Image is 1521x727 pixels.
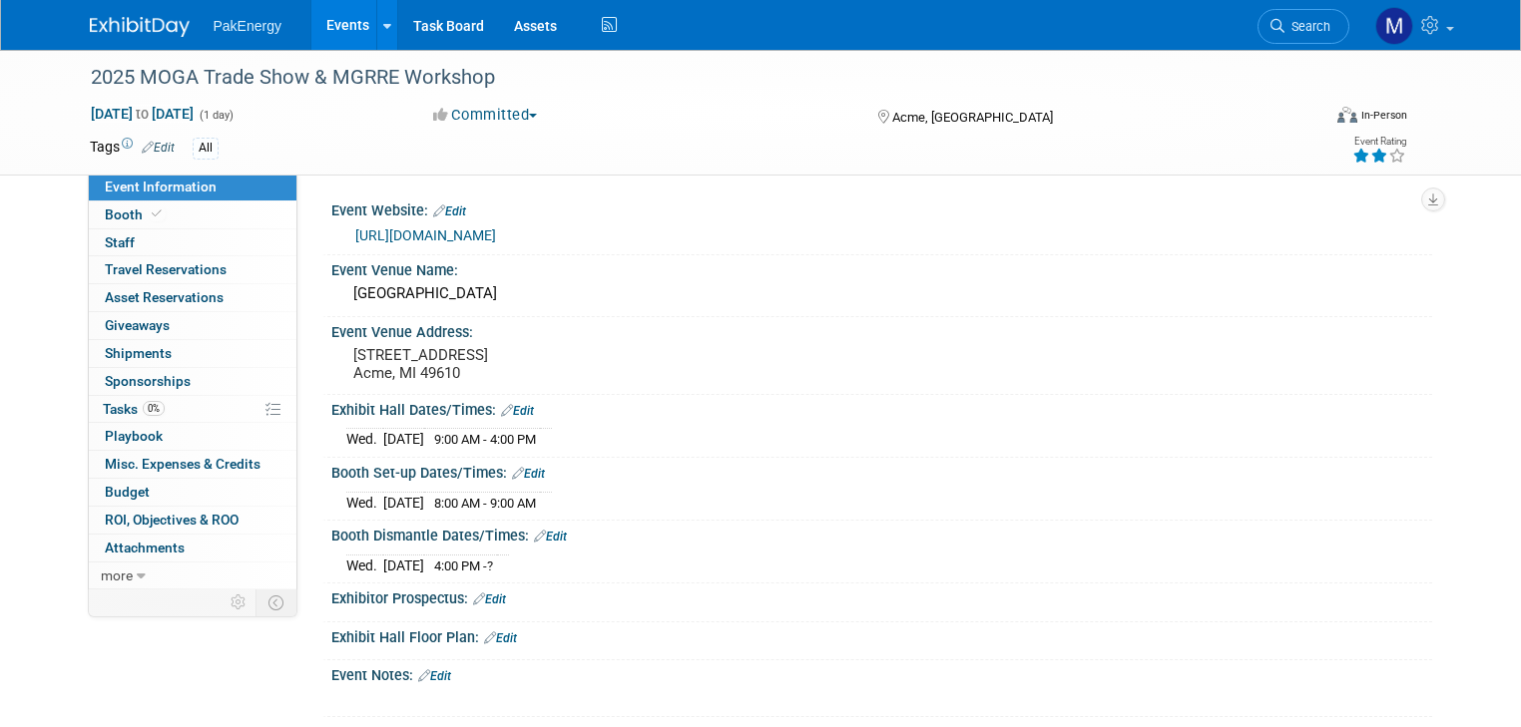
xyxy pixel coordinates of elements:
[484,631,517,645] a: Edit
[89,284,296,311] a: Asset Reservations
[1352,137,1406,147] div: Event Rating
[331,195,1432,221] div: Event Website:
[426,105,545,126] button: Committed
[89,312,296,339] a: Giveaways
[383,492,424,513] td: [DATE]
[193,138,219,159] div: All
[89,562,296,589] a: more
[255,589,296,615] td: Toggle Event Tabs
[198,109,234,122] span: (1 day)
[90,137,175,160] td: Tags
[1360,108,1407,123] div: In-Person
[346,429,383,450] td: Wed.
[105,540,185,555] span: Attachments
[1213,104,1407,134] div: Event Format
[433,204,466,218] a: Edit
[331,458,1432,484] div: Booth Set-up Dates/Times:
[346,278,1417,309] div: [GEOGRAPHIC_DATA]
[101,567,133,583] span: more
[383,554,424,575] td: [DATE]
[105,234,135,250] span: Staff
[152,208,162,219] i: Booth reservation complete
[331,317,1432,342] div: Event Venue Address:
[512,467,545,481] a: Edit
[89,479,296,506] a: Budget
[355,227,496,243] a: [URL][DOMAIN_NAME]
[105,373,191,389] span: Sponsorships
[142,141,175,155] a: Edit
[346,554,383,575] td: Wed.
[89,396,296,423] a: Tasks0%
[89,229,296,256] a: Staff
[143,401,165,416] span: 0%
[133,106,152,122] span: to
[89,368,296,395] a: Sponsorships
[331,583,1432,609] div: Exhibitor Prospectus:
[222,589,256,615] td: Personalize Event Tab Strip
[331,255,1432,280] div: Event Venue Name:
[84,60,1295,96] div: 2025 MOGA Trade Show & MGRRE Workshop
[331,622,1432,648] div: Exhibit Hall Floor Plan:
[1258,9,1349,44] a: Search
[434,496,536,511] span: 8:00 AM - 9:00 AM
[434,432,536,447] span: 9:00 AM - 4:00 PM
[90,17,190,37] img: ExhibitDay
[331,521,1432,546] div: Booth Dismantle Dates/Times:
[1375,7,1413,45] img: Mary Walker
[89,451,296,478] a: Misc. Expenses & Credits
[89,423,296,450] a: Playbook
[105,289,224,305] span: Asset Reservations
[103,401,165,417] span: Tasks
[89,535,296,561] a: Attachments
[487,558,493,573] span: ?
[501,404,534,418] a: Edit
[346,492,383,513] td: Wed.
[105,261,227,277] span: Travel Reservations
[214,18,281,34] span: PakEnergy
[105,428,163,444] span: Playbook
[90,105,195,123] span: [DATE] [DATE]
[105,345,172,361] span: Shipments
[89,201,296,228] a: Booth
[383,429,424,450] td: [DATE]
[89,507,296,534] a: ROI, Objectives & ROO
[331,660,1432,686] div: Event Notes:
[892,110,1053,125] span: Acme, [GEOGRAPHIC_DATA]
[353,346,768,382] pre: [STREET_ADDRESS] Acme, MI 49610
[418,669,451,683] a: Edit
[89,256,296,283] a: Travel Reservations
[105,317,170,333] span: Giveaways
[331,395,1432,421] div: Exhibit Hall Dates/Times:
[534,530,567,544] a: Edit
[105,512,239,528] span: ROI, Objectives & ROO
[89,340,296,367] a: Shipments
[434,558,493,573] span: 4:00 PM -
[473,592,506,606] a: Edit
[105,206,166,222] span: Booth
[105,484,150,500] span: Budget
[105,179,217,194] span: Event Information
[1337,107,1357,123] img: Format-Inperson.png
[89,174,296,200] a: Event Information
[105,456,260,472] span: Misc. Expenses & Credits
[1284,19,1330,34] span: Search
